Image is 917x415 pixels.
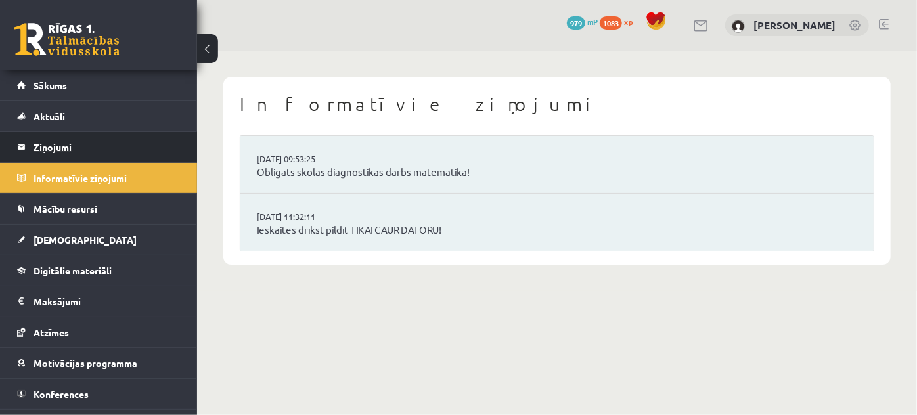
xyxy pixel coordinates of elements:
h1: Informatīvie ziņojumi [240,93,874,116]
span: xp [624,16,633,27]
a: Motivācijas programma [17,348,181,378]
a: Maksājumi [17,286,181,317]
a: [DATE] 09:53:25 [257,152,355,165]
a: Obligāts skolas diagnostikas darbs matemātikā! [257,165,857,180]
span: [DEMOGRAPHIC_DATA] [34,234,137,246]
span: mP [587,16,598,27]
a: Sākums [17,70,181,100]
legend: Ziņojumi [34,132,181,162]
a: Rīgas 1. Tālmācības vidusskola [14,23,120,56]
a: 1083 xp [600,16,639,27]
a: 979 mP [567,16,598,27]
span: Sākums [34,79,67,91]
a: Aktuāli [17,101,181,131]
a: [DEMOGRAPHIC_DATA] [17,225,181,255]
span: Aktuāli [34,110,65,122]
span: 1083 [600,16,622,30]
span: 979 [567,16,585,30]
a: Ziņojumi [17,132,181,162]
a: Digitālie materiāli [17,255,181,286]
legend: Informatīvie ziņojumi [34,163,181,193]
a: Konferences [17,379,181,409]
span: Mācību resursi [34,203,97,215]
a: Mācību resursi [17,194,181,224]
span: Atzīmes [34,326,69,338]
a: [PERSON_NAME] [753,18,836,32]
a: Ieskaites drīkst pildīt TIKAI CAUR DATORU! [257,223,857,238]
a: Informatīvie ziņojumi [17,163,181,193]
span: Digitālie materiāli [34,265,112,276]
a: [DATE] 11:32:11 [257,210,355,223]
span: Motivācijas programma [34,357,137,369]
span: Konferences [34,388,89,400]
legend: Maksājumi [34,286,181,317]
img: Gregors Pauliņš [732,20,745,33]
a: Atzīmes [17,317,181,347]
